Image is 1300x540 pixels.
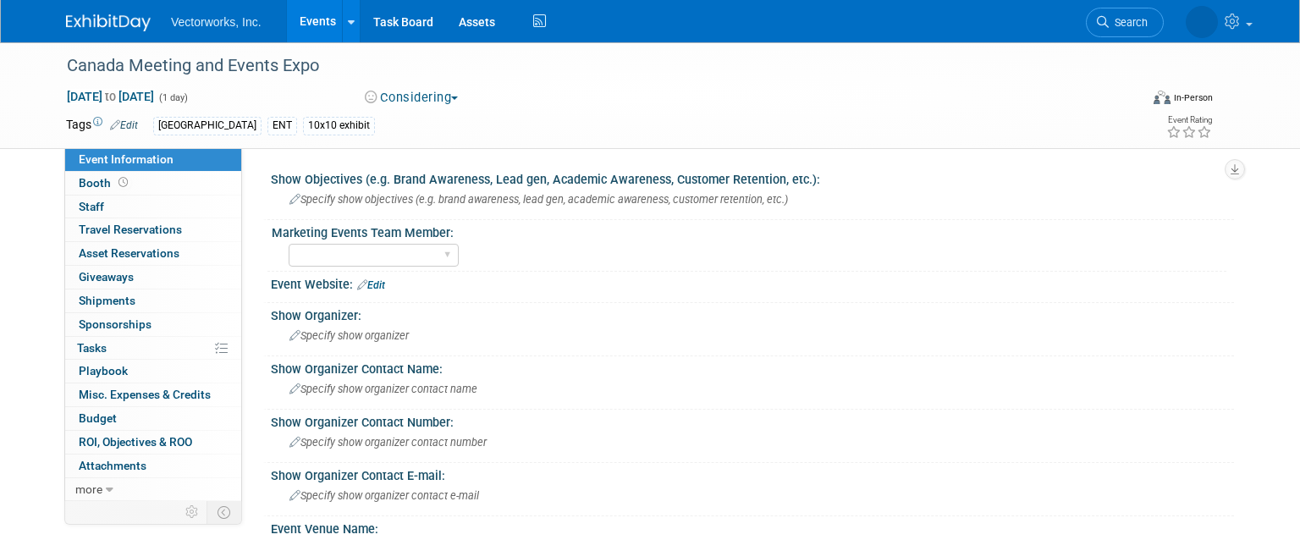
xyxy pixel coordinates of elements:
img: Tania Arabian [1186,6,1218,38]
div: Show Organizer Contact Number: [271,410,1234,431]
span: more [75,482,102,496]
a: Tasks [65,337,241,360]
a: Misc. Expenses & Credits [65,383,241,406]
span: Attachments [79,459,146,472]
div: Event Venue Name: [271,516,1234,537]
div: Show Organizer: [271,303,1234,324]
a: Asset Reservations [65,242,241,265]
div: Show Objectives (e.g. Brand Awareness, Lead gen, Academic Awareness, Customer Retention, etc.): [271,167,1234,188]
a: Edit [110,119,138,131]
span: Specify show organizer contact name [289,383,477,395]
span: (1 day) [157,92,188,103]
span: to [102,90,118,103]
button: Considering [359,89,465,107]
span: Specify show organizer contact number [289,436,487,449]
span: ROI, Objectives & ROO [79,435,192,449]
div: Event Format [1043,88,1213,113]
td: Personalize Event Tab Strip [178,501,207,523]
span: Misc. Expenses & Credits [79,388,211,401]
span: Vectorworks, Inc. [171,15,262,29]
td: Toggle Event Tabs [207,501,242,523]
img: Format-Inperson.png [1154,91,1171,104]
td: Tags [66,116,138,135]
span: Specify show organizer [289,329,409,342]
div: [GEOGRAPHIC_DATA] [153,117,262,135]
a: Playbook [65,360,241,383]
a: Budget [65,407,241,430]
img: ExhibitDay [66,14,151,31]
div: Show Organizer Contact Name: [271,356,1234,377]
div: Marketing Events Team Member: [272,220,1226,241]
span: [DATE] [DATE] [66,89,155,104]
a: Edit [357,279,385,291]
div: ENT [267,117,297,135]
span: Booth not reserved yet [115,176,131,189]
a: more [65,478,241,501]
span: Travel Reservations [79,223,182,236]
span: Staff [79,200,104,213]
a: Attachments [65,455,241,477]
span: Search [1109,16,1148,29]
span: Booth [79,176,131,190]
span: Giveaways [79,270,134,284]
span: Budget [79,411,117,425]
a: Sponsorships [65,313,241,336]
a: Giveaways [65,266,241,289]
span: Specify show objectives (e.g. brand awareness, lead gen, academic awareness, customer retention, ... [289,193,788,206]
span: Sponsorships [79,317,151,331]
span: Shipments [79,294,135,307]
span: Event Information [79,152,174,166]
div: Event Website: [271,272,1234,294]
div: Canada Meeting and Events Expo [61,51,1115,81]
div: Show Organizer Contact E-mail: [271,463,1234,484]
a: Search [1086,8,1164,37]
span: Tasks [77,341,107,355]
a: Travel Reservations [65,218,241,241]
a: Booth [65,172,241,195]
a: Event Information [65,148,241,171]
a: Shipments [65,289,241,312]
div: 10x10 exhibit [303,117,375,135]
a: ROI, Objectives & ROO [65,431,241,454]
span: Playbook [79,364,128,377]
div: Event Rating [1166,116,1212,124]
span: Asset Reservations [79,246,179,260]
span: Specify show organizer contact e-mail [289,489,479,502]
div: In-Person [1173,91,1213,104]
a: Staff [65,196,241,218]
